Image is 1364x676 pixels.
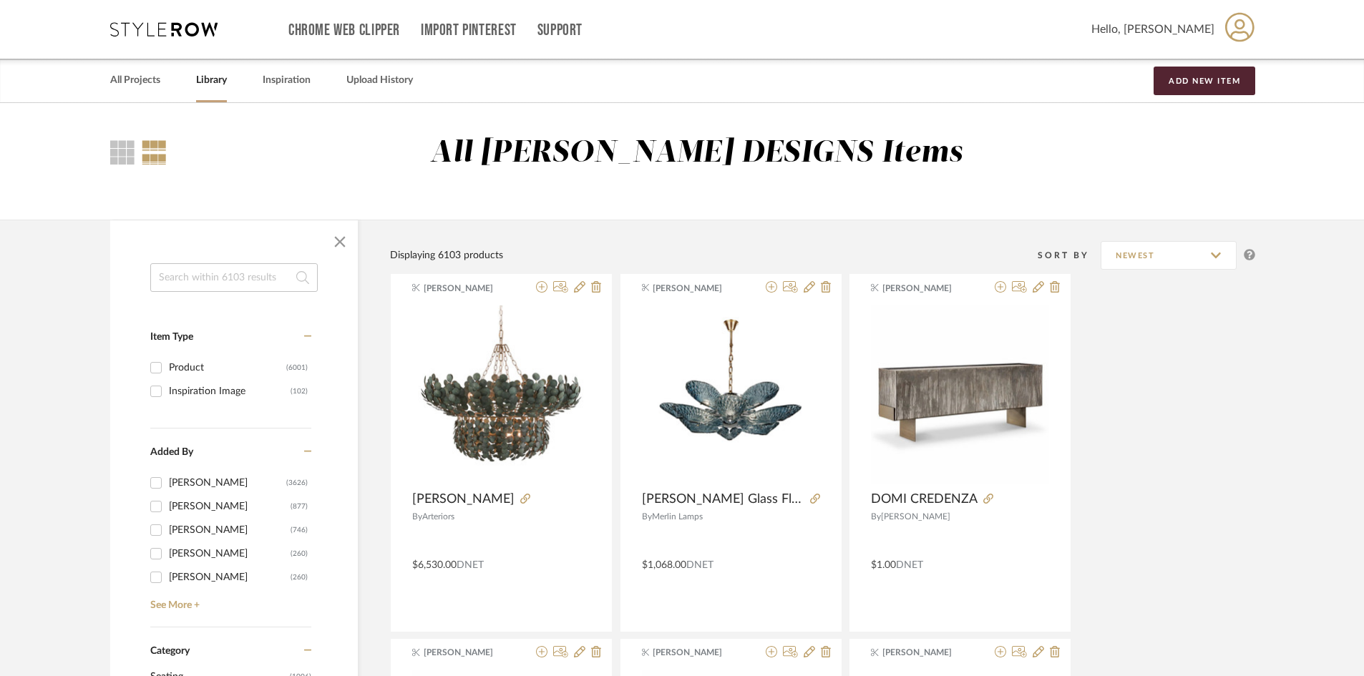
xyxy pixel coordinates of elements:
div: Sort By [1038,248,1101,263]
span: [PERSON_NAME] [653,282,743,295]
a: All Projects [110,71,160,90]
span: By [642,512,652,521]
span: [PERSON_NAME] [882,646,973,659]
div: Displaying 6103 products [390,248,503,263]
div: (746) [291,519,308,542]
span: [PERSON_NAME] [412,491,515,507]
span: Hello, [PERSON_NAME] [1091,21,1214,38]
span: DNET [896,560,923,570]
span: Category [150,645,190,657]
img: MS Bella Murano Glass Flower Chandelier [642,305,820,484]
span: [PERSON_NAME] [881,512,950,521]
a: Upload History [346,71,413,90]
img: Bilal Chandelier [412,305,590,484]
span: By [412,512,422,521]
div: [PERSON_NAME] [169,566,291,589]
span: DNET [686,560,713,570]
span: [PERSON_NAME] [424,646,514,659]
a: Import Pinterest [421,24,517,36]
span: Item Type [150,332,193,342]
span: [PERSON_NAME] [653,646,743,659]
div: [PERSON_NAME] [169,519,291,542]
span: DOMI CREDENZA [871,491,978,507]
span: $1,068.00 [642,560,686,570]
span: $6,530.00 [412,560,457,570]
div: (260) [291,542,308,565]
div: [PERSON_NAME] [169,542,291,565]
button: Close [326,227,354,256]
a: Inspiration [263,71,311,90]
div: (6001) [286,356,308,379]
div: Inspiration Image [169,380,291,403]
a: Support [537,24,583,36]
div: [PERSON_NAME] [169,495,291,518]
img: DOMI CREDENZA [871,305,1049,484]
span: Merlin Lamps [652,512,703,521]
span: $1.00 [871,560,896,570]
div: (102) [291,380,308,403]
input: Search within 6103 results [150,263,318,292]
a: Chrome Web Clipper [288,24,400,36]
div: (877) [291,495,308,518]
div: (260) [291,566,308,589]
span: DNET [457,560,484,570]
div: (3626) [286,471,308,494]
span: [PERSON_NAME] [424,282,514,295]
div: Product [169,356,286,379]
div: [PERSON_NAME] [169,471,286,494]
a: Library [196,71,227,90]
button: Add New Item [1154,67,1255,95]
div: All [PERSON_NAME] DESIGNS Items [430,135,963,172]
a: See More + [147,589,311,612]
span: [PERSON_NAME] Glass Flower Chandelier [642,491,804,507]
span: Arteriors [422,512,454,521]
span: Added By [150,447,193,457]
span: [PERSON_NAME] [882,282,973,295]
span: By [871,512,881,521]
